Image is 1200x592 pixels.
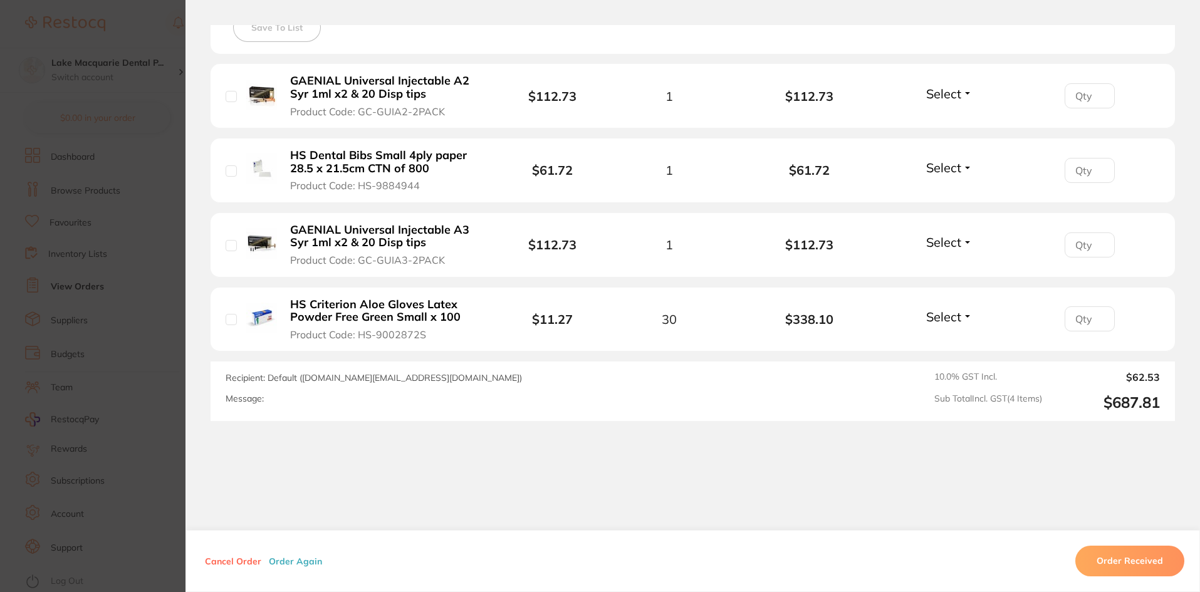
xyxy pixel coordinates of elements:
b: $112.73 [739,237,880,252]
b: $61.72 [532,162,573,178]
img: HS Criterion Aloe Gloves Latex Powder Free Green Small x 100 [246,303,277,333]
button: GAENIAL Universal Injectable A2 Syr 1ml x2 & 20 Disp tips Product Code: GC-GUIA2-2PACK [286,74,488,118]
span: Select [926,86,961,101]
label: Message: [226,393,264,404]
span: Product Code: GC-GUIA2-2PACK [290,106,445,117]
b: HS Criterion Aloe Gloves Latex Powder Free Green Small x 100 [290,298,484,324]
span: 1 [665,89,673,103]
button: Order Received [1075,546,1184,576]
span: 1 [665,237,673,252]
button: GAENIAL Universal Injectable A3 Syr 1ml x2 & 20 Disp tips Product Code: GC-GUIA3-2PACK [286,223,488,267]
span: Product Code: HS-9002872S [290,329,426,340]
output: $687.81 [1052,393,1160,412]
b: $112.73 [528,237,577,252]
input: Qty [1065,232,1115,257]
span: Product Code: HS-9884944 [290,180,420,191]
b: $112.73 [739,89,880,103]
b: $11.27 [532,311,573,327]
span: Select [926,234,961,250]
button: HS Criterion Aloe Gloves Latex Powder Free Green Small x 100 Product Code: HS-9002872S [286,298,488,341]
input: Qty [1065,83,1115,108]
button: Save To List [233,13,321,42]
img: HS Dental Bibs Small 4ply paper 28.5 x 21.5cm CTN of 800 [246,153,277,184]
span: Select [926,160,961,175]
img: GAENIAL Universal Injectable A2 Syr 1ml x2 & 20 Disp tips [246,80,277,110]
b: GAENIAL Universal Injectable A3 Syr 1ml x2 & 20 Disp tips [290,224,484,249]
input: Qty [1065,158,1115,183]
button: Select [922,234,976,250]
span: 10.0 % GST Incl. [934,371,1042,383]
span: Select [926,309,961,325]
span: Product Code: GC-GUIA3-2PACK [290,254,445,266]
button: Cancel Order [201,556,265,567]
img: GAENIAL Universal Injectable A3 Syr 1ml x2 & 20 Disp tips [246,228,277,259]
button: Order Again [265,556,326,567]
input: Qty [1065,306,1115,331]
button: Select [922,86,976,101]
span: 1 [665,163,673,177]
span: Sub Total Incl. GST ( 4 Items) [934,393,1042,412]
b: $112.73 [528,88,577,104]
output: $62.53 [1052,371,1160,383]
button: Select [922,309,976,325]
button: Select [922,160,976,175]
b: HS Dental Bibs Small 4ply paper 28.5 x 21.5cm CTN of 800 [290,149,484,175]
b: $61.72 [739,163,880,177]
b: $338.10 [739,312,880,326]
span: Recipient: Default ( [DOMAIN_NAME][EMAIL_ADDRESS][DOMAIN_NAME] ) [226,372,522,383]
span: 30 [662,312,677,326]
button: HS Dental Bibs Small 4ply paper 28.5 x 21.5cm CTN of 800 Product Code: HS-9884944 [286,148,488,192]
b: GAENIAL Universal Injectable A2 Syr 1ml x2 & 20 Disp tips [290,75,484,100]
